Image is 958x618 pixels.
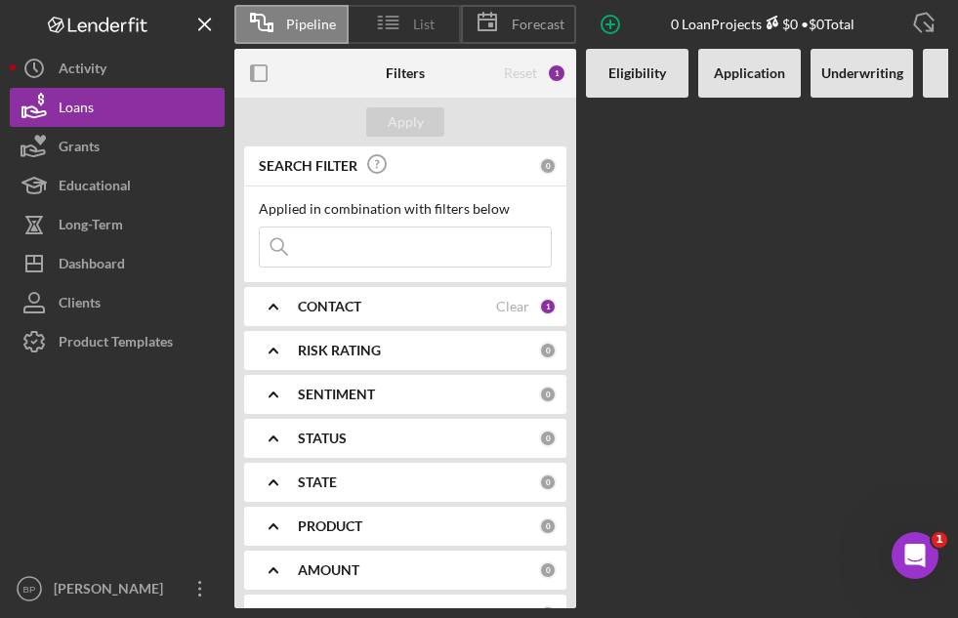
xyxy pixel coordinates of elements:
[59,283,101,327] div: Clients
[388,107,424,137] div: Apply
[512,17,564,32] span: Forecast
[539,430,557,447] div: 0
[539,561,557,579] div: 0
[892,532,938,579] iframe: Intercom live chat
[10,127,225,166] button: Grants
[547,63,566,83] div: 1
[932,532,947,548] span: 1
[413,17,435,32] span: List
[10,49,225,88] button: Activity
[59,322,173,366] div: Product Templates
[298,299,361,314] b: CONTACT
[539,386,557,403] div: 0
[10,569,225,608] button: BP[PERSON_NAME]
[298,343,381,358] b: RISK RATING
[298,518,362,534] b: PRODUCT
[10,166,225,205] button: Educational
[59,49,106,93] div: Activity
[10,283,225,322] button: Clients
[10,205,225,244] button: Long-Term
[821,65,903,81] b: Underwriting
[10,244,225,283] button: Dashboard
[539,342,557,359] div: 0
[10,322,225,361] button: Product Templates
[10,88,225,127] button: Loans
[539,474,557,491] div: 0
[298,474,337,490] b: STATE
[59,166,131,210] div: Educational
[366,107,444,137] button: Apply
[714,65,785,81] b: Application
[504,65,537,81] div: Reset
[59,127,100,171] div: Grants
[286,17,336,32] span: Pipeline
[539,157,557,175] div: 0
[539,298,557,315] div: 1
[386,65,425,81] b: Filters
[259,201,552,217] div: Applied in combination with filters below
[49,569,176,613] div: [PERSON_NAME]
[298,431,347,446] b: STATUS
[762,16,798,32] div: $0
[298,387,375,402] b: SENTIMENT
[539,517,557,535] div: 0
[259,158,357,174] b: SEARCH FILTER
[59,205,123,249] div: Long-Term
[608,65,666,81] b: Eligibility
[59,88,94,132] div: Loans
[59,244,125,288] div: Dashboard
[298,562,359,578] b: AMOUNT
[23,584,36,595] text: BP
[496,299,529,314] div: Clear
[671,16,854,32] div: 0 Loan Projects • $0 Total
